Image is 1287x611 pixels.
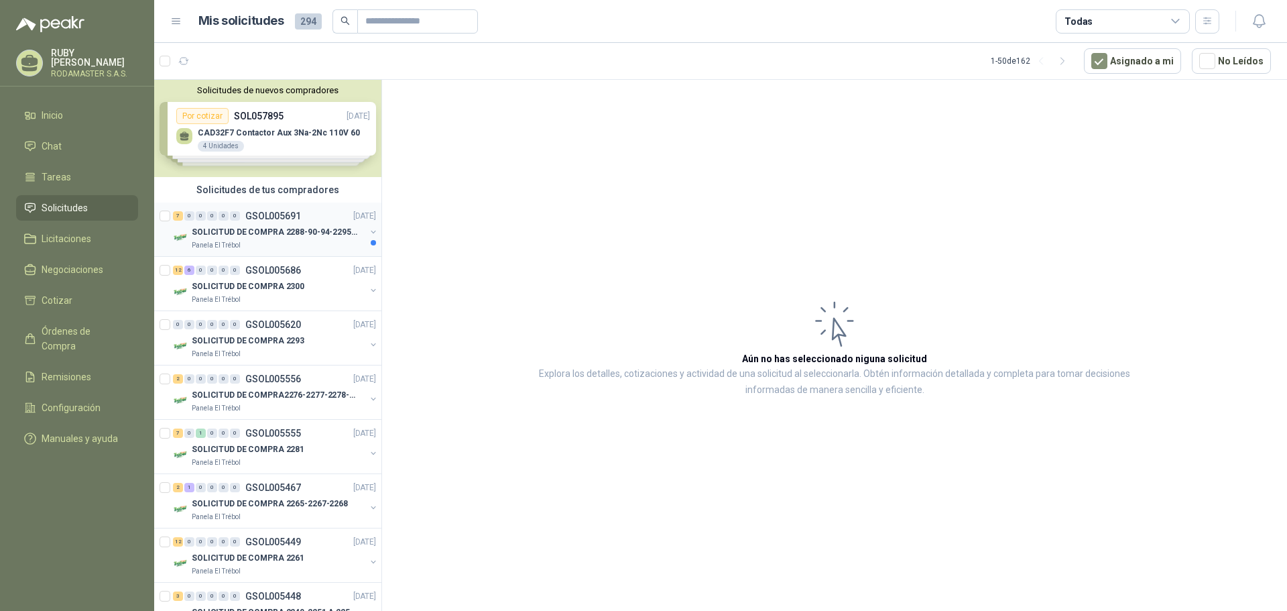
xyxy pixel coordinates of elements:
[173,483,183,492] div: 2
[42,108,63,123] span: Inicio
[184,429,194,438] div: 0
[173,320,183,329] div: 0
[353,590,376,603] p: [DATE]
[184,211,194,221] div: 0
[219,429,229,438] div: 0
[192,240,241,251] p: Panela El Trébol
[230,211,240,221] div: 0
[16,164,138,190] a: Tareas
[173,592,183,601] div: 3
[42,139,62,154] span: Chat
[245,211,301,221] p: GSOL005691
[219,211,229,221] div: 0
[230,320,240,329] div: 0
[219,592,229,601] div: 0
[219,537,229,547] div: 0
[192,552,304,565] p: SOLICITUD DE COMPRA 2261
[173,266,183,275] div: 12
[353,427,376,440] p: [DATE]
[245,266,301,275] p: GSOL005686
[1064,14,1093,29] div: Todas
[207,592,217,601] div: 0
[173,537,183,547] div: 12
[173,317,379,359] a: 0 0 0 0 0 0 GSOL005620[DATE] Company LogoSOLICITUD DE COMPRA 2293Panela El Trébol
[991,50,1073,72] div: 1 - 50 de 162
[1084,48,1181,74] button: Asignado a mi
[196,483,206,492] div: 0
[173,429,183,438] div: 7
[245,537,301,547] p: GSOL005449
[173,501,189,517] img: Company Logo
[196,592,206,601] div: 0
[192,566,241,577] p: Panela El Trébol
[16,195,138,221] a: Solicitudes
[16,364,138,390] a: Remisiones
[184,537,194,547] div: 0
[245,592,301,601] p: GSOL005448
[207,211,217,221] div: 0
[1192,48,1271,74] button: No Leídos
[353,482,376,494] p: [DATE]
[196,374,206,384] div: 0
[230,266,240,275] div: 0
[192,389,359,402] p: SOLICITUD DE COMPRA2276-2277-2278-2284-2285-
[192,294,241,305] p: Panela El Trébol
[230,483,240,492] div: 0
[16,103,138,128] a: Inicio
[353,373,376,386] p: [DATE]
[245,483,301,492] p: GSOL005467
[16,426,138,451] a: Manuales y ayuda
[173,208,379,251] a: 7 0 0 0 0 0 GSOL005691[DATE] Company LogoSOLICITUD DE COMPRA 2288-90-94-2295-96-2301-02-04Panela ...
[16,288,138,313] a: Cotizar
[196,320,206,329] div: 0
[51,70,138,78] p: RODAMASTER S.A.S.
[42,370,91,384] span: Remisiones
[16,226,138,252] a: Licitaciones
[192,457,241,468] p: Panela El Trébol
[173,374,183,384] div: 2
[184,374,194,384] div: 0
[230,429,240,438] div: 0
[196,266,206,275] div: 0
[173,392,189,408] img: Company Logo
[353,319,376,331] p: [DATE]
[16,16,84,32] img: Logo peakr
[42,293,72,308] span: Cotizar
[230,374,240,384] div: 0
[16,395,138,421] a: Configuración
[160,85,376,95] button: Solicitudes de nuevos compradores
[42,324,125,353] span: Órdenes de Compra
[16,257,138,282] a: Negociaciones
[245,374,301,384] p: GSOL005556
[207,483,217,492] div: 0
[192,226,359,239] p: SOLICITUD DE COMPRA 2288-90-94-2295-96-2301-02-04
[207,429,217,438] div: 0
[173,262,379,305] a: 12 6 0 0 0 0 GSOL005686[DATE] Company LogoSOLICITUD DE COMPRA 2300Panela El Trébol
[173,480,379,522] a: 2 1 0 0 0 0 GSOL005467[DATE] Company LogoSOLICITUD DE COMPRA 2265-2267-2268Panela El Trébol
[173,534,379,577] a: 12 0 0 0 0 0 GSOL005449[DATE] Company LogoSOLICITUD DE COMPRA 2261Panela El Trébol
[154,177,381,203] div: Solicitudes de tus compradores
[173,211,183,221] div: 7
[16,133,138,159] a: Chat
[42,170,71,184] span: Tareas
[196,429,206,438] div: 1
[184,320,194,329] div: 0
[353,536,376,549] p: [DATE]
[184,592,194,601] div: 0
[742,351,927,366] h3: Aún no has seleccionado niguna solicitud
[173,447,189,463] img: Company Logo
[42,201,88,215] span: Solicitudes
[196,537,206,547] div: 0
[192,498,348,510] p: SOLICITUD DE COMPRA 2265-2267-2268
[245,320,301,329] p: GSOL005620
[207,537,217,547] div: 0
[353,210,376,223] p: [DATE]
[173,229,189,245] img: Company Logo
[192,280,304,293] p: SOLICITUD DE COMPRA 2300
[184,483,194,492] div: 1
[341,16,350,25] span: search
[295,13,322,30] span: 294
[207,266,217,275] div: 0
[219,266,229,275] div: 0
[192,349,241,359] p: Panela El Trébol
